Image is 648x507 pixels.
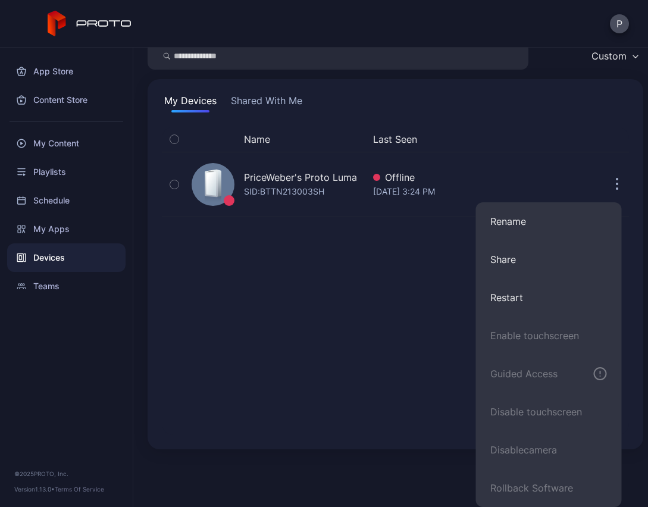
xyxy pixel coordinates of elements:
div: PriceWeber's Proto Luma [244,170,357,184]
button: Share [476,240,622,278]
button: Name [244,132,270,146]
button: Rename [476,202,622,240]
a: Devices [7,243,126,272]
button: Shared With Me [228,93,305,112]
div: © 2025 PROTO, Inc. [14,469,118,478]
button: Custom [586,42,643,70]
span: Version 1.13.0 • [14,486,55,493]
a: Teams [7,272,126,301]
div: Update Device [577,132,591,146]
div: [DATE] 3:24 PM [373,184,572,199]
button: P [610,14,629,33]
button: Disablecamera [476,431,622,469]
div: Guided Access [490,367,558,381]
div: Offline [373,170,572,184]
a: Schedule [7,186,126,215]
button: Rollback Software [476,469,622,507]
a: App Store [7,57,126,86]
a: Playlists [7,158,126,186]
div: Options [605,132,629,146]
div: Custom [591,50,627,62]
button: Enable touchscreen [476,317,622,355]
a: Terms Of Service [55,486,104,493]
a: My Apps [7,215,126,243]
button: Guided Access [476,355,622,393]
button: My Devices [162,93,219,112]
button: Disable touchscreen [476,393,622,431]
div: SID: BTTN213003SH [244,184,324,199]
a: My Content [7,129,126,158]
button: Last Seen [373,132,567,146]
a: Content Store [7,86,126,114]
button: Restart [476,278,622,317]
